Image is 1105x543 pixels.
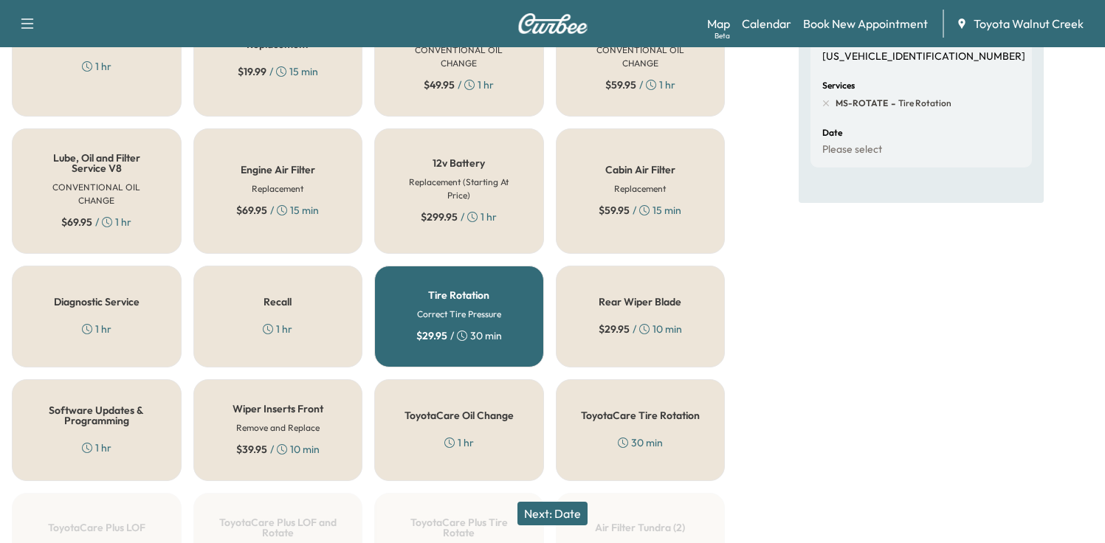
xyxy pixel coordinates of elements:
[614,182,666,196] h6: Replacement
[599,297,681,307] h5: Rear Wiper Blade
[822,50,1025,63] p: [US_VEHICLE_IDENTIFICATION_NUMBER]
[82,59,111,74] div: 1 hr
[605,165,675,175] h5: Cabin Air Filter
[236,442,320,457] div: / 10 min
[82,440,111,455] div: 1 hr
[399,176,520,202] h6: Replacement (Starting At Price)
[218,29,339,49] h5: Key FOB Battery Replacement
[416,328,502,343] div: / 30 min
[605,77,675,92] div: / 1 hr
[264,297,292,307] h5: Recall
[599,203,630,218] span: $ 59.95
[36,153,157,173] h5: Lube, Oil and Filter Service V8
[238,64,318,79] div: / 15 min
[421,210,458,224] span: $ 299.95
[424,77,455,92] span: $ 49.95
[888,96,895,111] span: -
[416,328,447,343] span: $ 29.95
[715,30,730,41] div: Beta
[822,143,882,156] p: Please select
[236,442,267,457] span: $ 39.95
[803,15,928,32] a: Book New Appointment
[517,13,588,34] img: Curbee Logo
[599,322,630,336] span: $ 29.95
[405,410,514,421] h5: ToyotaCare Oil Change
[581,410,700,421] h5: ToyotaCare Tire Rotation
[822,128,842,137] h6: Date
[36,181,157,207] h6: CONVENTIONAL OIL CHANGE
[54,297,140,307] h5: Diagnostic Service
[605,77,636,92] span: $ 59.95
[444,435,474,450] div: 1 hr
[580,44,701,70] h6: CONVENTIONAL OIL CHANGE
[424,77,494,92] div: / 1 hr
[233,404,323,414] h5: Wiper Inserts Front
[822,81,855,90] h6: Services
[252,182,303,196] h6: Replacement
[517,502,588,525] button: Next: Date
[241,165,315,175] h5: Engine Air Filter
[428,290,489,300] h5: Tire Rotation
[61,215,92,229] span: $ 69.95
[417,308,501,321] h6: Correct Tire Pressure
[974,15,1084,32] span: Toyota Walnut Creek
[36,405,157,426] h5: Software Updates & Programming
[433,158,485,168] h5: 12v Battery
[707,15,730,32] a: MapBeta
[895,97,951,109] span: Tire Rotation
[236,203,319,218] div: / 15 min
[742,15,791,32] a: Calendar
[618,435,663,450] div: 30 min
[82,322,111,336] div: 1 hr
[236,203,267,218] span: $ 69.95
[236,421,320,435] h6: Remove and Replace
[836,97,888,109] span: MS-ROTATE
[61,215,131,229] div: / 1 hr
[263,322,292,336] div: 1 hr
[399,44,520,70] h6: CONVENTIONAL OIL CHANGE
[238,64,266,79] span: $ 19.99
[599,203,681,218] div: / 15 min
[599,322,682,336] div: / 10 min
[421,210,497,224] div: / 1 hr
